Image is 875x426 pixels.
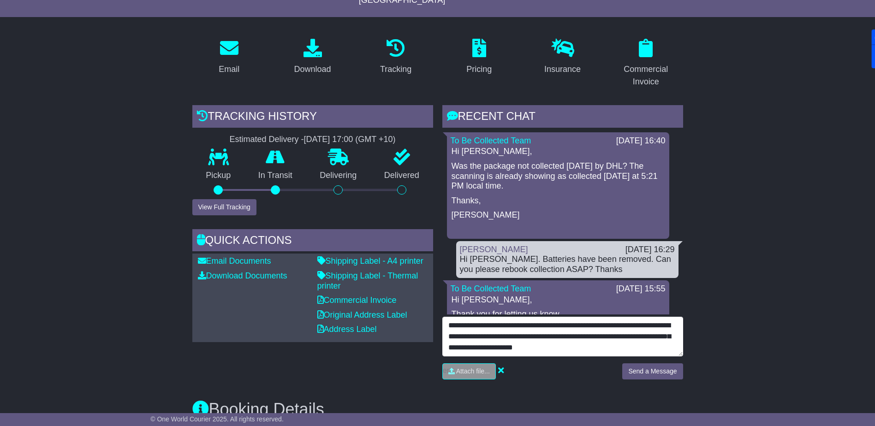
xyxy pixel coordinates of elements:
a: Shipping Label - Thermal printer [317,271,418,290]
a: Address Label [317,325,377,334]
p: Delivered [370,171,433,181]
div: Commercial Invoice [615,63,677,88]
div: Hi [PERSON_NAME]. Batteries have been removed. Can you please rebook collection ASAP? Thanks [460,254,675,274]
a: Shipping Label - A4 printer [317,256,423,266]
div: Tracking history [192,105,433,130]
a: Email [213,35,245,79]
p: Thank you for letting us know. [452,309,665,319]
p: Pickup [192,171,245,181]
div: RECENT CHAT [442,105,683,130]
a: To Be Collected Team [451,284,531,293]
p: [PERSON_NAME] [452,210,665,220]
div: Pricing [466,63,492,76]
h3: Booking Details [192,400,683,419]
a: Original Address Label [317,310,407,319]
button: View Full Tracking [192,199,256,215]
a: Pricing [460,35,498,79]
p: Was the package not collected [DATE] by DHL? The scanning is already showing as collected [DATE] ... [452,161,665,191]
a: Download [288,35,337,79]
a: [PERSON_NAME] [460,245,528,254]
p: Thanks, [452,196,665,206]
div: Estimated Delivery - [192,135,433,145]
div: Quick Actions [192,229,433,254]
div: Email [219,63,239,76]
a: Tracking [374,35,417,79]
div: [DATE] 16:29 [625,245,675,255]
p: Hi [PERSON_NAME], [452,147,665,157]
span: © One World Courier 2025. All rights reserved. [150,415,284,423]
div: Tracking [380,63,411,76]
p: Delivering [306,171,371,181]
div: Download [294,63,331,76]
a: To Be Collected Team [451,136,531,145]
a: Insurance [538,35,587,79]
p: Hi [PERSON_NAME], [452,295,665,305]
a: Download Documents [198,271,287,280]
a: Commercial Invoice [609,35,683,91]
p: In Transit [244,171,306,181]
div: [DATE] 16:40 [616,136,666,146]
div: [DATE] 15:55 [616,284,666,294]
a: Commercial Invoice [317,296,397,305]
div: [DATE] 17:00 (GMT +10) [304,135,396,145]
a: Email Documents [198,256,271,266]
button: Send a Message [622,363,683,379]
div: Insurance [544,63,581,76]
